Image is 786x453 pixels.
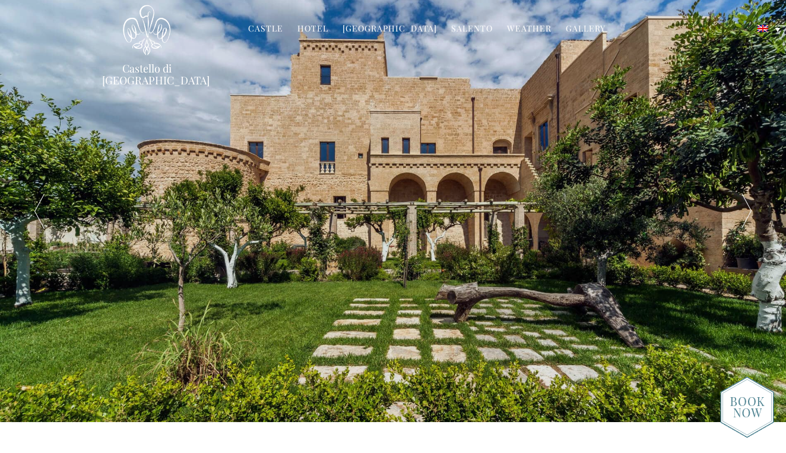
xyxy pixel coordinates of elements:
img: Castello di Ugento [123,5,170,55]
a: Gallery [566,23,606,36]
a: Castle [248,23,283,36]
a: Weather [507,23,552,36]
a: Salento [451,23,493,36]
a: Hotel [297,23,328,36]
a: Castello di [GEOGRAPHIC_DATA] [102,62,191,86]
img: English [758,25,768,32]
img: new-booknow.png [720,376,774,438]
a: [GEOGRAPHIC_DATA] [343,23,437,36]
